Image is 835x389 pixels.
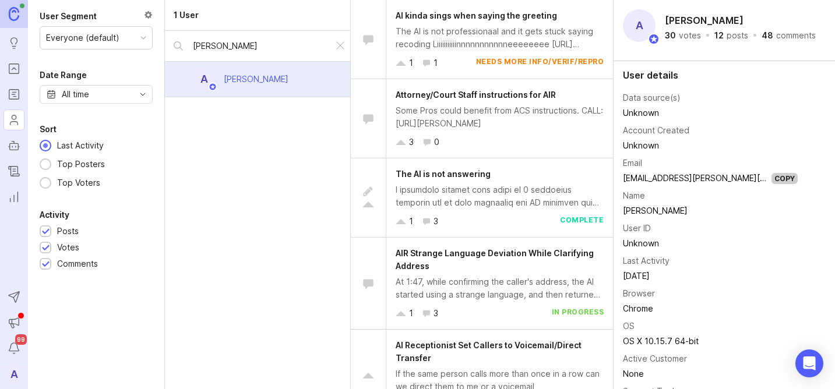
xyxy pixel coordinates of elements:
img: member badge [648,33,660,45]
div: Date Range [40,68,87,82]
div: 3 [434,307,438,320]
a: [EMAIL_ADDRESS][PERSON_NAME][PERSON_NAME] [623,173,822,183]
div: Top Voters [51,176,106,189]
div: 3 [409,136,414,148]
div: Name [623,189,645,202]
a: Ideas [3,33,24,54]
div: At 1:47, while confirming the caller's address, the AI started using a strange language, and then... [396,275,604,301]
button: Notifications [3,338,24,359]
div: Open Intercom Messenger [795,349,823,377]
td: [PERSON_NAME] [623,203,798,218]
div: Account Created [623,124,689,137]
a: Users [3,109,24,130]
div: 48 [762,31,773,40]
div: 3 [434,215,438,228]
div: A [193,69,214,90]
span: 99 [15,334,27,345]
div: A [623,9,656,42]
input: Search by name... [193,40,325,52]
div: needs more info/verif/repro [476,56,604,69]
div: Last Activity [623,254,670,267]
div: posts [727,31,748,40]
div: None [623,367,798,380]
div: 1 [409,56,413,69]
img: member badge [209,83,217,91]
time: [DATE] [623,271,650,281]
button: A [3,363,24,384]
div: votes [679,31,701,40]
div: Unknown [623,139,798,152]
div: Activity [40,208,69,222]
td: OS X 10.15.7 64-bit [623,334,798,349]
a: Changelog [3,161,24,182]
div: Votes [57,241,79,254]
button: Announcements [3,312,24,333]
span: The AI is not answering [396,169,491,179]
div: 1 [434,56,438,69]
div: 1 User [174,9,199,22]
div: Email [623,157,642,169]
div: Copy [771,173,798,184]
div: Active Customer [623,352,687,365]
div: The AI is not professionaal and it gets stuck saying recoding Liiiiiiiiiiinnnnnnnnnnneeeeeeee [UR... [396,25,604,51]
div: 12 [714,31,724,40]
h2: [PERSON_NAME] [663,12,746,29]
div: Unknown [623,237,798,250]
div: Some Pros could benefit from ACS instructions. CALL: [URL][PERSON_NAME] [396,104,604,130]
div: 1 [409,307,413,320]
div: User ID [623,222,651,235]
a: Reporting [3,186,24,207]
div: Sort [40,122,57,136]
div: Everyone (default) [46,31,119,44]
div: OS [623,320,635,333]
td: Chrome [623,301,798,316]
span: AI Receptionist Set Callers to Voicemail/Direct Transfer [396,340,582,363]
div: complete [560,215,604,228]
span: AIR Strange Language Deviation While Clarifying Address [396,248,594,271]
span: Attorney/Court Staff instructions for AIR [396,90,556,100]
div: Top Posters [51,158,111,171]
div: comments [776,31,816,40]
div: · [752,31,758,40]
td: Unknown [623,105,798,121]
div: l ipsumdolo sitamet cons adipi el 0 seddoeius temporin utl et dolo magnaaliq eni AD minimven qui ... [396,183,604,209]
div: in progress [552,307,604,320]
div: All time [62,88,89,101]
a: Autopilot [3,135,24,156]
img: Canny Home [9,7,19,20]
div: User Segment [40,9,97,23]
div: Last Activity [51,139,110,152]
svg: toggle icon [133,90,152,99]
div: Data source(s) [623,91,681,104]
button: Send to Autopilot [3,287,24,307]
span: AI kinda sings when saying the greeting [396,10,557,20]
div: Browser [623,287,655,300]
div: Comments [57,257,98,270]
div: Posts [57,225,79,238]
div: 1 [409,215,413,228]
div: 0 [434,136,439,148]
a: Portal [3,58,24,79]
a: AIR Strange Language Deviation While Clarifying AddressAt 1:47, while confirming the caller's add... [351,238,613,330]
div: [PERSON_NAME] [224,73,288,86]
div: User details [623,70,826,80]
div: · [704,31,711,40]
a: The AI is not answeringl ipsumdolo sitamet cons adipi el 0 seddoeius temporin utl et dolo magnaal... [351,158,613,238]
a: Attorney/Court Staff instructions for AIRSome Pros could benefit from ACS instructions. CALL: [UR... [351,79,613,158]
a: Roadmaps [3,84,24,105]
div: 30 [665,31,676,40]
